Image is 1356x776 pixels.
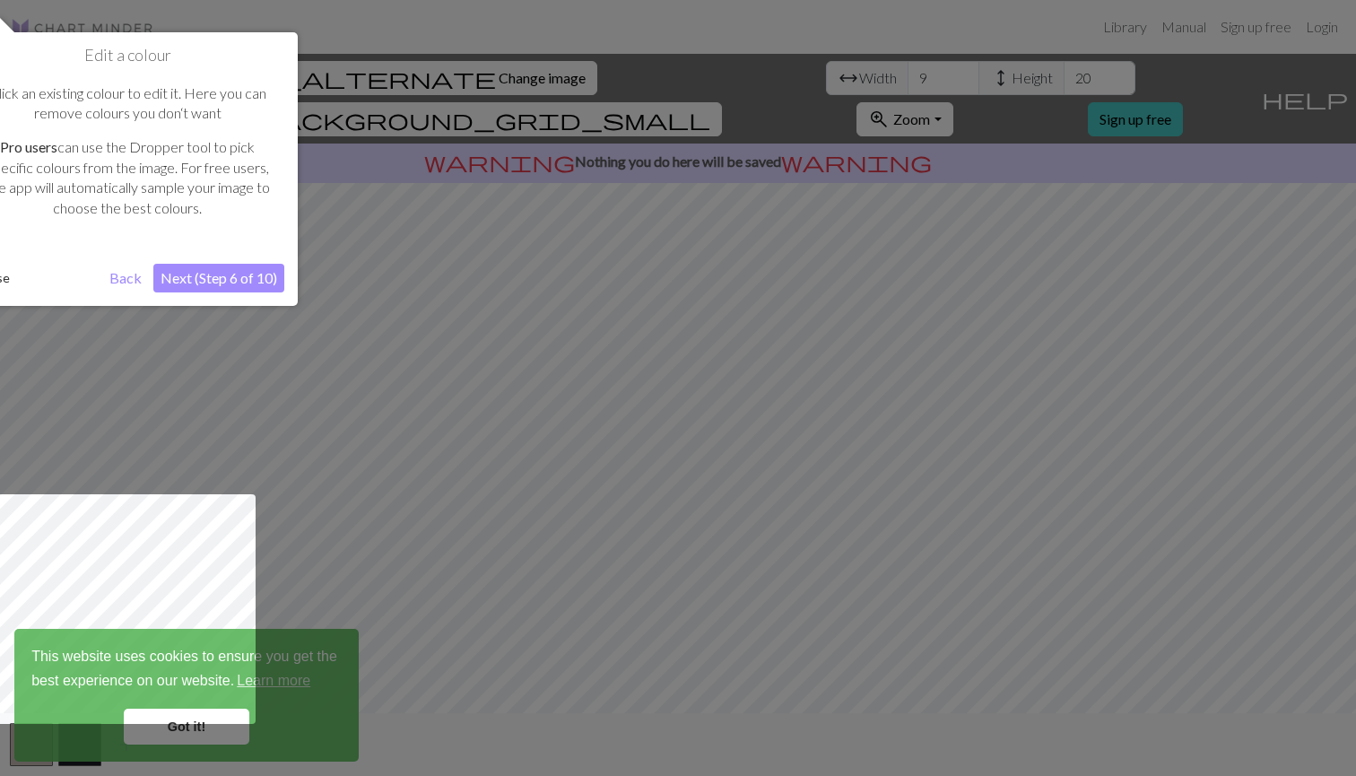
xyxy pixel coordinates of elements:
[153,264,284,292] button: Next (Step 6 of 10)
[102,264,149,292] button: Back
